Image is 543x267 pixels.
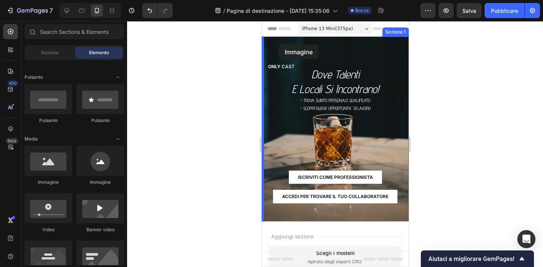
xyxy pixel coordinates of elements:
font: Beta [8,138,16,143]
font: Elemento [89,50,109,55]
button: 7 [3,3,56,18]
font: Bozza [355,8,369,13]
div: Apri Intercom Messenger [517,230,535,248]
font: 7 [49,7,53,14]
font: / [223,8,225,14]
font: Aiutaci a migliorare GemPages! [428,255,514,262]
font: Salva [462,8,476,14]
font: Pagina di destinazione - [DATE] 15:35:06 [227,8,330,14]
font: Pulsante [39,117,58,123]
font: Video [42,227,55,232]
font: Sezione [41,50,58,55]
font: Pulsante [25,74,43,80]
iframe: Area di progettazione [262,21,409,267]
button: Salva [457,3,482,18]
font: Immagine [90,179,111,185]
font: Banner video [86,227,115,232]
button: Mostra sondaggio - Aiutaci a migliorare GemPages! [428,254,526,263]
span: Apri e chiudi [112,71,124,83]
font: Immagine [38,179,59,185]
div: Annulla/Ripristina [142,3,173,18]
font: Pubblicare [491,8,518,14]
button: Pubblicare [485,3,525,18]
font: 450 [9,81,17,86]
font: Media [25,136,38,142]
font: Pulsante [91,117,110,123]
input: Search Sections & Elements [25,24,124,39]
span: Apri e chiudi [112,133,124,145]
